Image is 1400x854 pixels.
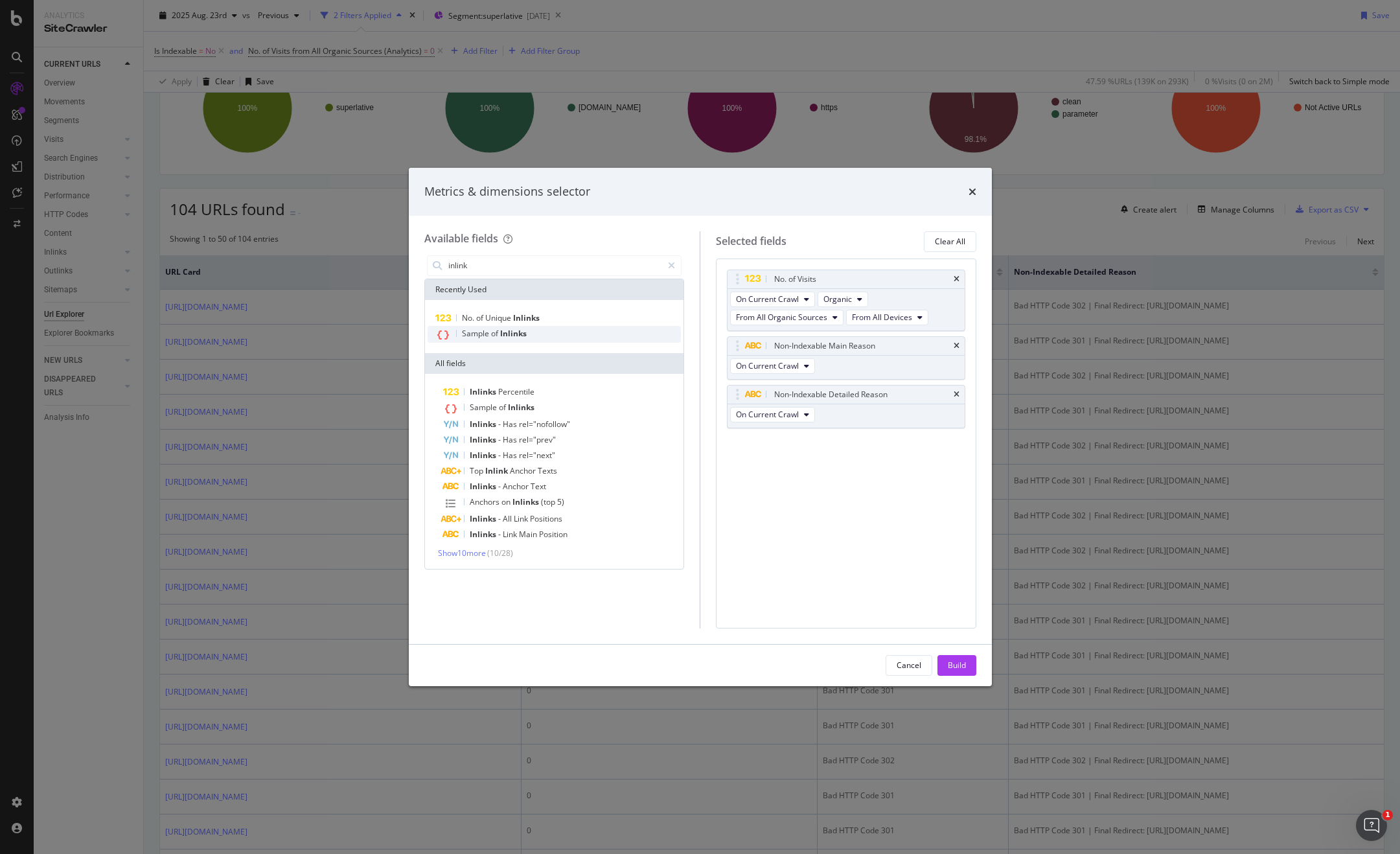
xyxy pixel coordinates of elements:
button: From All Organic Sources [730,310,843,325]
span: Position [539,529,568,540]
div: times [954,342,959,350]
div: modal [409,168,992,686]
div: Clear All [935,236,965,247]
span: ( 10 / 28 ) [487,548,513,559]
span: From All Organic Sources [736,312,827,323]
button: From All Devices [846,310,928,325]
button: On Current Crawl [730,292,815,307]
input: Search by field name [447,256,663,275]
span: Unique [485,312,513,323]
button: On Current Crawl [730,358,815,374]
span: Link [514,513,530,524]
span: - [498,513,503,524]
div: Cancel [897,660,921,671]
span: On Current Crawl [736,409,799,420]
span: 1 [1383,810,1393,820]
span: Inlinks [470,529,498,540]
button: Clear All [924,231,976,252]
span: - [498,450,503,461]
span: Inlinks [470,419,498,430]
span: - [498,481,503,492]
span: - [498,434,503,445]
span: Inlinks [513,312,540,323]
span: Has [503,434,519,445]
span: on [501,496,512,507]
span: rel="prev" [519,434,556,445]
span: (top [541,496,557,507]
span: Inlink [485,465,510,476]
div: No. of Visits [774,273,816,286]
span: of [499,402,508,413]
div: Selected fields [716,234,786,249]
span: Top [470,465,485,476]
span: rel="nofollow" [519,419,570,430]
span: On Current Crawl [736,360,799,371]
div: Non-Indexable Main ReasontimesOn Current Crawl [727,336,965,380]
span: Inlinks [470,450,498,461]
span: Texts [538,465,557,476]
div: Non-Indexable Detailed Reason [774,388,888,401]
span: No. [462,312,476,323]
span: Inlinks [470,513,498,524]
span: rel="next" [519,450,555,461]
span: Has [503,419,519,430]
span: Inlinks [508,402,534,413]
button: Organic [818,292,868,307]
span: Anchor [503,481,531,492]
span: - [498,529,503,540]
span: Show 10 more [438,548,486,559]
button: Build [937,655,976,676]
span: Link [503,529,519,540]
button: Cancel [886,655,932,676]
span: Percentile [498,386,534,397]
div: No. of VisitstimesOn Current CrawlOrganicFrom All Organic SourcesFrom All Devices [727,270,965,331]
span: Organic [823,294,852,305]
span: Positions [530,513,562,524]
span: 5) [557,496,564,507]
span: Main [519,529,539,540]
div: Build [948,660,966,671]
div: All fields [425,353,684,374]
span: On Current Crawl [736,294,799,305]
span: From All Devices [852,312,912,323]
span: Inlinks [470,386,498,397]
span: of [476,312,485,323]
div: Metrics & dimensions selector [424,183,590,200]
span: All [503,513,514,524]
iframe: Intercom live chat [1356,810,1387,841]
div: Non-Indexable Main Reason [774,340,875,352]
span: Anchor [510,465,538,476]
span: - [498,419,503,430]
span: Sample [462,328,491,339]
span: Inlinks [470,434,498,445]
div: times [969,183,976,200]
span: Inlinks [512,496,541,507]
span: Inlinks [500,328,527,339]
div: Available fields [424,231,498,246]
span: Sample [470,402,499,413]
span: Text [531,481,546,492]
span: Inlinks [470,481,498,492]
span: Has [503,450,519,461]
span: of [491,328,500,339]
div: Non-Indexable Detailed ReasontimesOn Current Crawl [727,385,965,428]
div: times [954,391,959,398]
span: Anchors [470,496,501,507]
button: On Current Crawl [730,407,815,422]
div: times [954,275,959,283]
div: Recently Used [425,279,684,300]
